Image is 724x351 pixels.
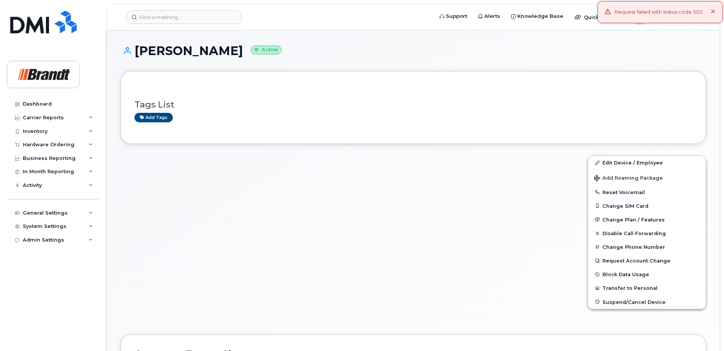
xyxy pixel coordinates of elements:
small: Active [251,46,281,54]
button: Change SIM Card [588,199,706,213]
button: Block Data Usage [588,267,706,281]
button: Transfer to Personal [588,281,706,295]
button: Reset Voicemail [588,185,706,199]
button: Request Account Change [588,254,706,267]
button: Disable Call Forwarding [588,226,706,240]
h3: Tags List [134,100,692,109]
button: Add Roaming Package [588,170,706,185]
h1: [PERSON_NAME] [120,44,706,57]
button: Change Plan / Features [588,213,706,226]
div: Request failed with status code 502 [615,8,703,16]
button: Suspend/Cancel Device [588,295,706,309]
span: Add Roaming Package [594,175,663,182]
button: Change Phone Number [588,240,706,254]
a: Edit Device / Employee [588,156,706,169]
span: Disable Call Forwarding [602,231,666,236]
a: Add tags [134,113,173,122]
span: Change Plan / Features [602,217,665,222]
span: Suspend/Cancel Device [602,299,666,305]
